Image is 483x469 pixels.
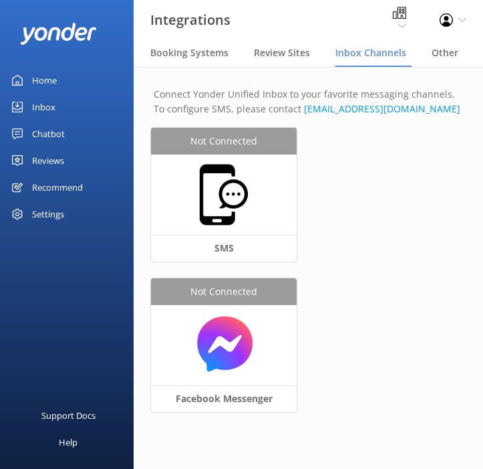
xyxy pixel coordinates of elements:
a: Not ConnectedSMS [151,128,313,278]
span: Not Connected [190,284,257,299]
h3: Integrations [150,9,230,31]
img: messenger.png [190,312,258,379]
span: Booking Systems [150,46,228,60]
div: Facebook Messenger [151,385,297,412]
div: Help [59,429,77,456]
span: Not Connected [190,134,257,149]
span: Review Sites [254,46,310,60]
p: Connect Yonder Unified Inbox to your favorite messaging channels. To configure SMS, please contact [154,87,463,117]
div: Inbox [32,94,55,120]
a: Send an email to Yonder support team [304,102,460,115]
div: Reviews [32,147,64,174]
img: yonder-white-logo.png [20,23,97,45]
span: Other [432,46,458,60]
span: Inbox Channels [335,46,406,60]
img: sms.png [190,161,257,228]
div: Home [32,67,57,94]
div: SMS [151,235,297,262]
div: Recommend [32,174,83,201]
div: Chatbot [32,120,65,147]
div: Settings [32,201,64,227]
a: Not ConnectedFacebook Messenger [151,278,313,429]
div: Support Docs [41,402,96,429]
